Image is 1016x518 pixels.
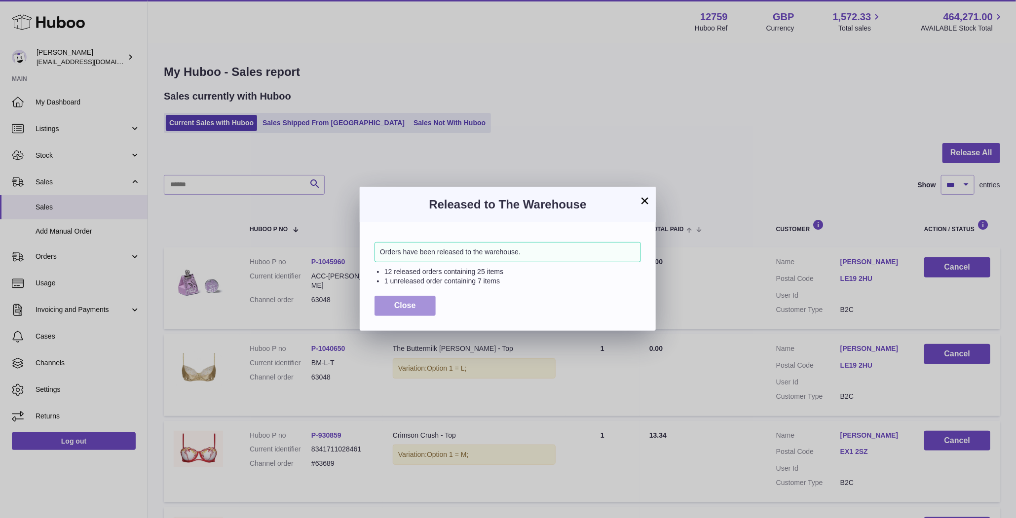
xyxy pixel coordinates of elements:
button: × [639,195,651,207]
li: 1 unreleased order containing 7 items [384,276,641,286]
h3: Released to The Warehouse [375,197,641,212]
button: Close [375,296,436,316]
li: 12 released orders containing 25 items [384,267,641,276]
div: Orders have been released to the warehouse. [375,242,641,262]
span: Close [394,301,416,310]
